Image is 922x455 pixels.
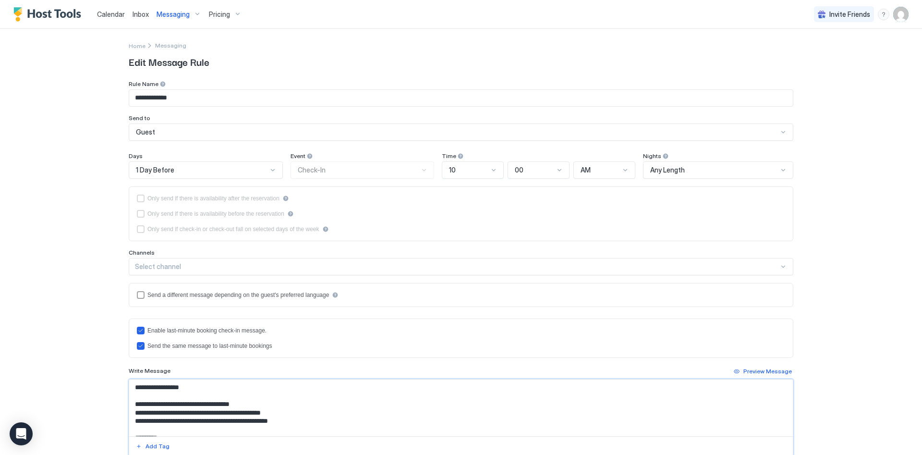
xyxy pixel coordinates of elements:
div: lastMinuteMessageIsTheSame [137,342,785,350]
div: Breadcrumb [129,40,146,50]
span: Send to [129,114,150,122]
a: Calendar [97,9,125,19]
div: Send a different message depending on the guest's preferred language [147,292,329,298]
div: Only send if there is availability before the reservation [147,210,284,217]
div: Breadcrumb [155,42,186,49]
input: Input Field [129,90,793,106]
div: lastMinuteMessageEnabled [137,327,785,334]
div: Only send if check-in or check-out fall on selected days of the week [147,226,319,233]
span: Messaging [155,42,186,49]
span: Write Message [129,367,170,374]
span: Pricing [209,10,230,19]
div: Only send if there is availability after the reservation [147,195,279,202]
button: Preview Message [732,366,793,377]
span: 10 [449,166,456,174]
div: User profile [893,7,909,22]
div: Send the same message to last-minute bookings [147,343,272,349]
div: beforeReservation [137,210,785,218]
span: 00 [515,166,523,174]
span: Event [291,152,305,160]
a: Home [129,40,146,50]
span: Days [129,152,143,160]
span: Inbox [133,10,149,18]
div: languagesEnabled [137,291,785,299]
span: Channels [129,249,155,256]
div: Select channel [135,262,779,271]
span: Time [442,152,456,160]
a: Inbox [133,9,149,19]
span: Nights [643,152,661,160]
div: Add Tag [146,442,170,451]
button: Add Tag [134,441,171,452]
span: 1 Day Before [136,166,174,174]
div: isLimited [137,225,785,233]
textarea: Input Field [129,380,793,436]
div: menu [878,9,889,20]
span: Home [129,42,146,49]
div: Enable last-minute booking check-in message. [147,327,267,334]
span: Invite Friends [829,10,870,19]
span: Any Length [650,166,685,174]
span: AM [581,166,591,174]
div: Preview Message [743,367,792,376]
span: Calendar [97,10,125,18]
span: Rule Name [129,80,158,87]
div: afterReservation [137,195,785,202]
a: Host Tools Logo [13,7,85,22]
span: Guest [136,128,155,136]
span: Edit Message Rule [129,54,793,69]
div: Open Intercom Messenger [10,422,33,445]
span: Messaging [157,10,190,19]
